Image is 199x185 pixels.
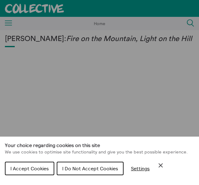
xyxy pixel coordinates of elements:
span: I Accept Cookies [10,165,49,172]
button: Close Cookie Control [157,162,164,169]
button: Settings [126,162,155,175]
span: Settings [131,165,150,172]
button: I Accept Cookies [5,162,54,175]
h1: Your choice regarding cookies on this site [5,142,194,149]
button: I Do Not Accept Cookies [57,162,124,175]
p: We use cookies to optimise site functionality and give you the best possible experience. [5,149,194,156]
span: I Do Not Accept Cookies [62,165,118,172]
